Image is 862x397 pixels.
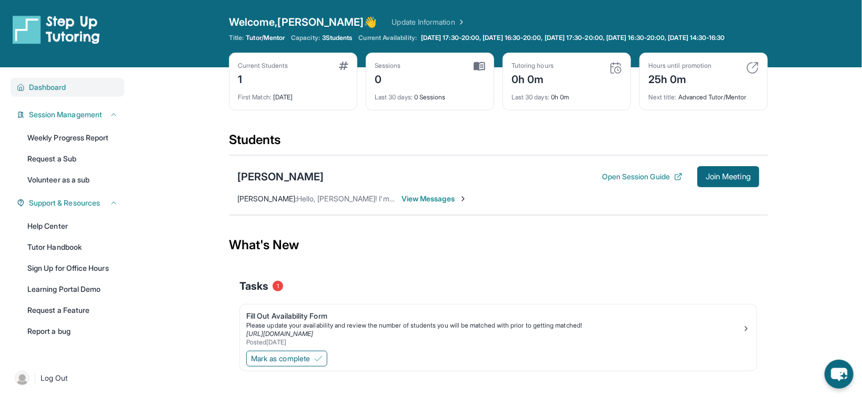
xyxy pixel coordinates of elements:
[229,222,768,268] div: What's New
[648,93,677,101] span: Next title :
[706,174,751,180] span: Join Meeting
[697,166,759,187] button: Join Meeting
[251,353,310,364] span: Mark as complete
[229,15,377,29] span: Welcome, [PERSON_NAME] 👋
[455,17,466,27] img: Chevron Right
[25,198,118,208] button: Support & Resources
[21,259,124,278] a: Sign Up for Office Hours
[29,82,66,93] span: Dashboard
[21,128,124,147] a: Weekly Progress Report
[21,280,124,299] a: Learning Portal Demo
[237,169,324,184] div: [PERSON_NAME]
[238,87,348,101] div: [DATE]
[322,34,353,42] span: 3 Students
[512,93,549,101] span: Last 30 days :
[375,62,401,70] div: Sessions
[512,62,554,70] div: Tutoring hours
[609,62,622,74] img: card
[246,338,742,347] div: Posted [DATE]
[648,87,759,101] div: Advanced Tutor/Mentor
[21,149,124,168] a: Request a Sub
[339,62,348,70] img: card
[246,351,327,367] button: Mark as complete
[359,34,417,42] span: Current Availability:
[512,87,622,101] div: 0h 0m
[314,354,323,363] img: Mark as complete
[246,311,742,321] div: Fill Out Availability Form
[239,279,268,293] span: Tasks
[29,109,102,120] span: Session Management
[291,34,320,42] span: Capacity:
[246,330,313,338] a: [URL][DOMAIN_NAME]
[21,170,124,189] a: Volunteer as a sub
[375,87,485,101] div: 0 Sessions
[34,372,36,384] span: |
[25,82,118,93] button: Dashboard
[229,131,768,155] div: Students
[273,281,283,291] span: 1
[238,93,272,101] span: First Match :
[240,304,757,349] a: Fill Out Availability FormPlease update your availability and review the number of students you w...
[648,62,711,70] div: Hours until promotion
[825,360,854,389] button: chat-button
[459,195,467,203] img: Chevron-Right
[419,34,727,42] a: [DATE] 17:30-20:00, [DATE] 16:30-20:00, [DATE] 17:30-20:00, [DATE] 16:30-20:00, [DATE] 14:30-16:30
[15,371,29,385] img: user-img
[237,194,297,203] span: [PERSON_NAME] :
[474,62,485,71] img: card
[21,217,124,236] a: Help Center
[25,109,118,120] button: Session Management
[746,62,759,74] img: card
[238,62,288,70] div: Current Students
[41,373,68,383] span: Log Out
[246,34,285,42] span: Tutor/Mentor
[11,367,124,390] a: |Log Out
[602,171,683,182] button: Open Session Guide
[13,15,100,44] img: logo
[29,198,100,208] span: Support & Resources
[392,17,466,27] a: Update Information
[512,70,554,87] div: 0h 0m
[402,194,467,204] span: View Messages
[238,70,288,87] div: 1
[246,321,742,330] div: Please update your availability and review the number of students you will be matched with prior ...
[229,34,244,42] span: Title:
[648,70,711,87] div: 25h 0m
[21,322,124,341] a: Report a bug
[375,93,413,101] span: Last 30 days :
[375,70,401,87] div: 0
[21,238,124,257] a: Tutor Handbook
[421,34,725,42] span: [DATE] 17:30-20:00, [DATE] 16:30-20:00, [DATE] 17:30-20:00, [DATE] 16:30-20:00, [DATE] 14:30-16:30
[21,301,124,320] a: Request a Feature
